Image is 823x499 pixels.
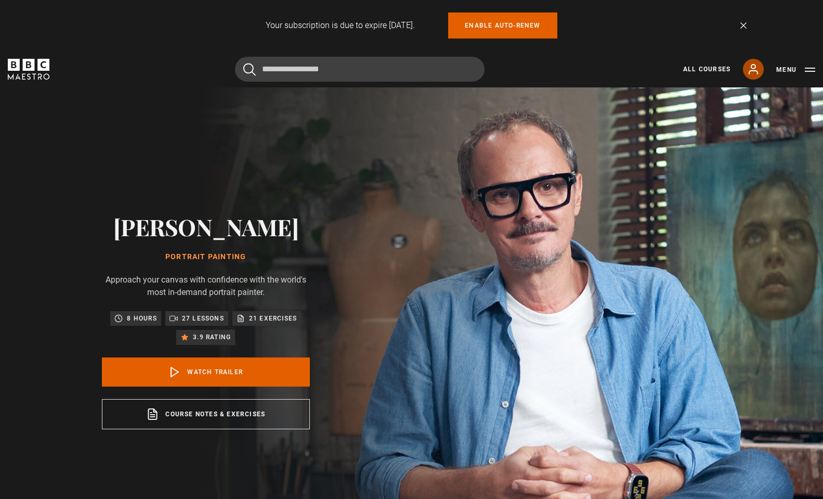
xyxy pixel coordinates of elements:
[102,274,310,299] p: Approach your canvas with confidence with the world's most in-demand portrait painter.
[102,399,310,429] a: Course notes & exercises
[249,313,297,324] p: 21 exercises
[266,19,415,32] p: Your subscription is due to expire [DATE].
[243,63,256,76] button: Submit the search query
[448,12,557,39] a: Enable auto-renew
[102,357,310,387] a: Watch Trailer
[8,59,49,80] svg: BBC Maestro
[102,213,310,240] h2: [PERSON_NAME]
[127,313,156,324] p: 8 hours
[182,313,224,324] p: 27 lessons
[102,253,310,261] h1: Portrait Painting
[193,332,231,342] p: 3.9 rating
[776,65,815,75] button: Toggle navigation
[683,65,730,74] a: All Courses
[235,57,485,82] input: Search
